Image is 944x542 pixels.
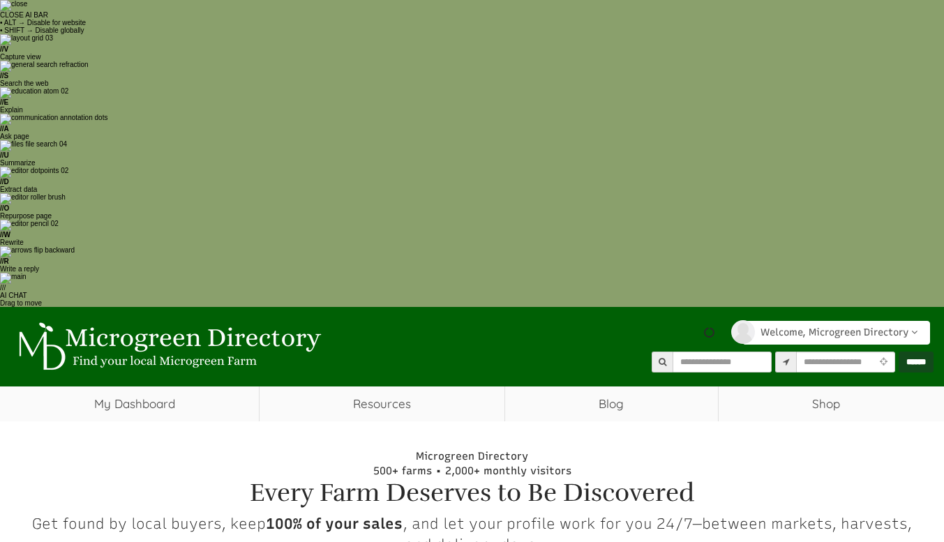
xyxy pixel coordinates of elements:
a: My Dashboard [10,386,259,421]
a: Blog [505,386,718,421]
img: Microgreen Directory [10,322,324,371]
div: Microgreen Directory [21,449,923,464]
a: Resources [260,386,505,421]
img: profile profile holder [731,320,755,344]
h1: Every Farm Deserves to Be Discovered [21,479,923,507]
strong: 100% of your sales [266,515,403,532]
a: Welcome, Microgreen Directory [742,321,930,345]
a: Shop [719,386,934,421]
i: Use Current Location [876,358,890,367]
div: 500+ farms • 2,000+ monthly visitors [21,464,923,479]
